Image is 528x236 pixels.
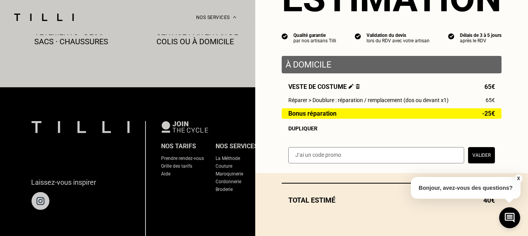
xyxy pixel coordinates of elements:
[288,125,495,132] div: Dupliquer
[282,33,288,40] img: icon list info
[448,33,454,40] img: icon list info
[288,83,360,90] span: Veste de costume
[460,38,502,43] div: après le RDV
[514,174,522,183] button: X
[288,97,449,103] span: Réparer > Doublure : réparation / remplacement (dos ou devant x1)
[460,33,502,38] div: Délais de 3 à 5 jours
[286,60,498,69] p: À domicile
[367,38,430,43] div: lors du RDV avec votre artisan
[484,83,495,90] span: 65€
[349,84,354,89] img: Éditer
[355,33,361,40] img: icon list info
[486,97,495,103] span: 65€
[288,147,464,163] input: J‘ai un code promo
[282,196,502,204] div: Total estimé
[356,84,360,89] img: Supprimer
[482,110,495,117] span: -25€
[288,110,337,117] span: Bonus réparation
[411,177,521,199] p: Bonjour, avez-vous des questions?
[293,33,336,38] div: Qualité garantie
[293,38,336,43] div: par nos artisans Tilli
[468,147,495,163] button: Valider
[367,33,430,38] div: Validation du devis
